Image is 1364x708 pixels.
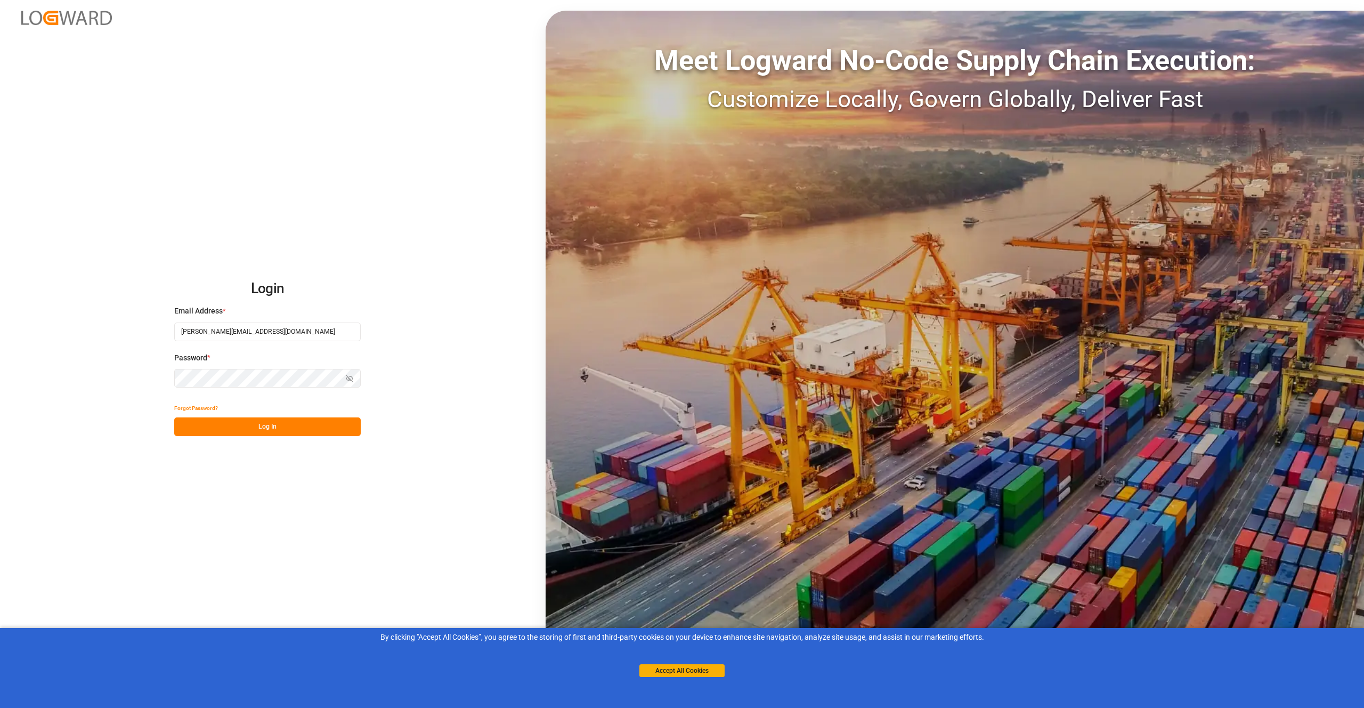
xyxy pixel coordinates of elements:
[174,305,223,317] span: Email Address
[174,272,361,306] h2: Login
[174,399,218,417] button: Forgot Password?
[639,664,725,677] button: Accept All Cookies
[174,352,207,364] span: Password
[21,11,112,25] img: Logward_new_orange.png
[174,323,361,341] input: Enter your email
[174,417,361,436] button: Log In
[7,632,1357,643] div: By clicking "Accept All Cookies”, you agree to the storing of first and third-party cookies on yo...
[546,40,1364,82] div: Meet Logward No-Code Supply Chain Execution:
[546,82,1364,117] div: Customize Locally, Govern Globally, Deliver Fast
